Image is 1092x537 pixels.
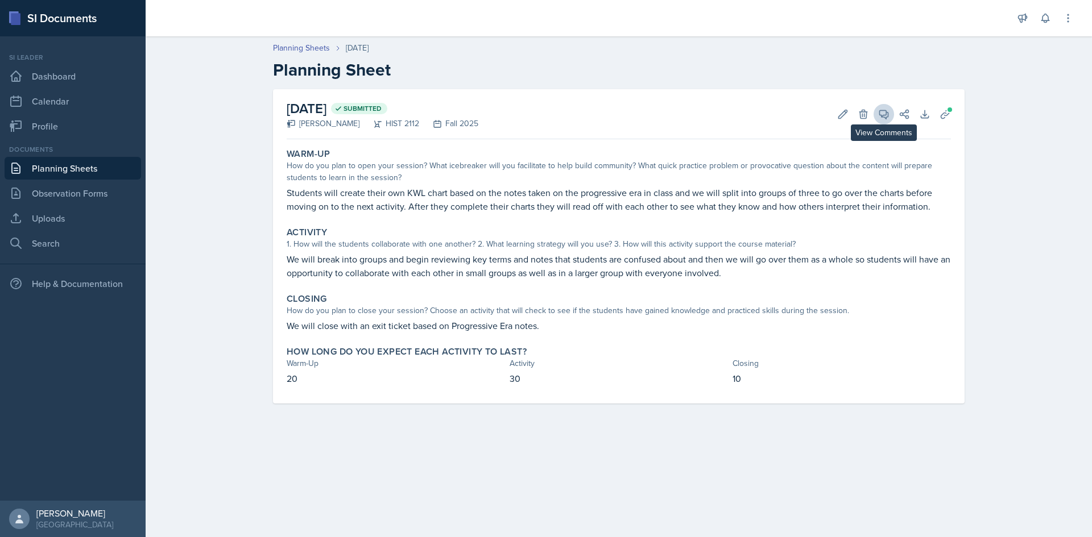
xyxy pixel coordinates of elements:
div: Si leader [5,52,141,63]
p: 20 [287,372,505,385]
a: Profile [5,115,141,138]
p: We will break into groups and begin reviewing key terms and notes that students are confused abou... [287,252,951,280]
div: 1. How will the students collaborate with one another? 2. What learning strategy will you use? 3.... [287,238,951,250]
a: Planning Sheets [5,157,141,180]
div: [PERSON_NAME] [287,118,359,130]
a: Uploads [5,207,141,230]
div: HIST 2112 [359,118,419,130]
div: Help & Documentation [5,272,141,295]
h2: [DATE] [287,98,478,119]
div: Activity [510,357,728,369]
a: Dashboard [5,65,141,88]
a: Calendar [5,90,141,113]
div: [DATE] [346,42,369,54]
label: Warm-Up [287,148,330,160]
div: How do you plan to close your session? Choose an activity that will check to see if the students ... [287,305,951,317]
a: Observation Forms [5,182,141,205]
div: [PERSON_NAME] [36,507,113,519]
span: Submitted [344,104,382,113]
label: How long do you expect each activity to last? [287,346,527,357]
p: 10 [733,372,951,385]
div: Fall 2025 [419,118,478,130]
div: Closing [733,357,951,369]
h2: Planning Sheet [273,60,965,80]
a: Search [5,232,141,255]
label: Activity [287,227,327,238]
p: We will close with an exit ticket based on Progressive Era notes. [287,319,951,332]
div: Documents [5,144,141,155]
p: Students will create their own KWL chart based on the notes taken on the progressive era in class... [287,186,951,213]
div: How do you plan to open your session? What icebreaker will you facilitate to help build community... [287,160,951,184]
div: [GEOGRAPHIC_DATA] [36,519,113,530]
button: View Comments [874,104,894,124]
div: Warm-Up [287,357,505,369]
label: Closing [287,293,327,305]
a: Planning Sheets [273,42,330,54]
p: 30 [510,372,728,385]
